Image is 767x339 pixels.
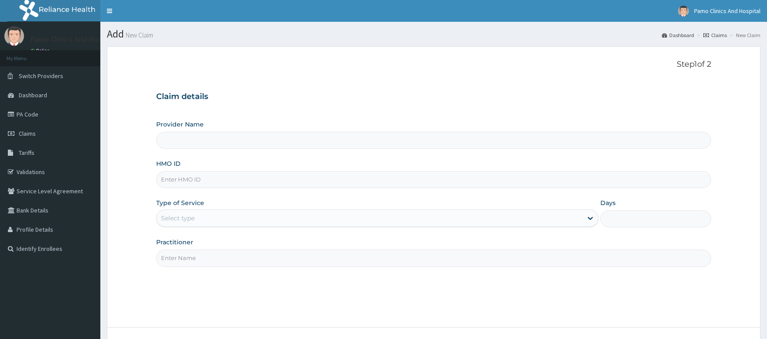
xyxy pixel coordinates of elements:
label: Practitioner [156,238,193,247]
span: Tariffs [19,149,34,157]
img: User Image [678,6,689,17]
h3: Claim details [156,92,711,102]
p: Pamo Clinics And Hospital [31,35,118,43]
a: Online [31,48,51,54]
span: Claims [19,130,36,137]
span: Switch Providers [19,72,63,80]
p: Step 1 of 2 [156,60,711,69]
input: Enter Name [156,250,711,267]
label: Provider Name [156,120,204,129]
h1: Add [107,28,760,40]
input: Enter HMO ID [156,171,711,188]
div: Select type [161,214,195,223]
label: Days [600,199,616,207]
label: HMO ID [156,159,181,168]
span: Pamo Clinics And Hospital [694,7,760,15]
a: Claims [703,31,727,39]
span: Dashboard [19,91,47,99]
img: User Image [4,26,24,46]
small: New Claim [124,32,153,38]
a: Dashboard [662,31,694,39]
label: Type of Service [156,199,204,207]
li: New Claim [728,31,760,39]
